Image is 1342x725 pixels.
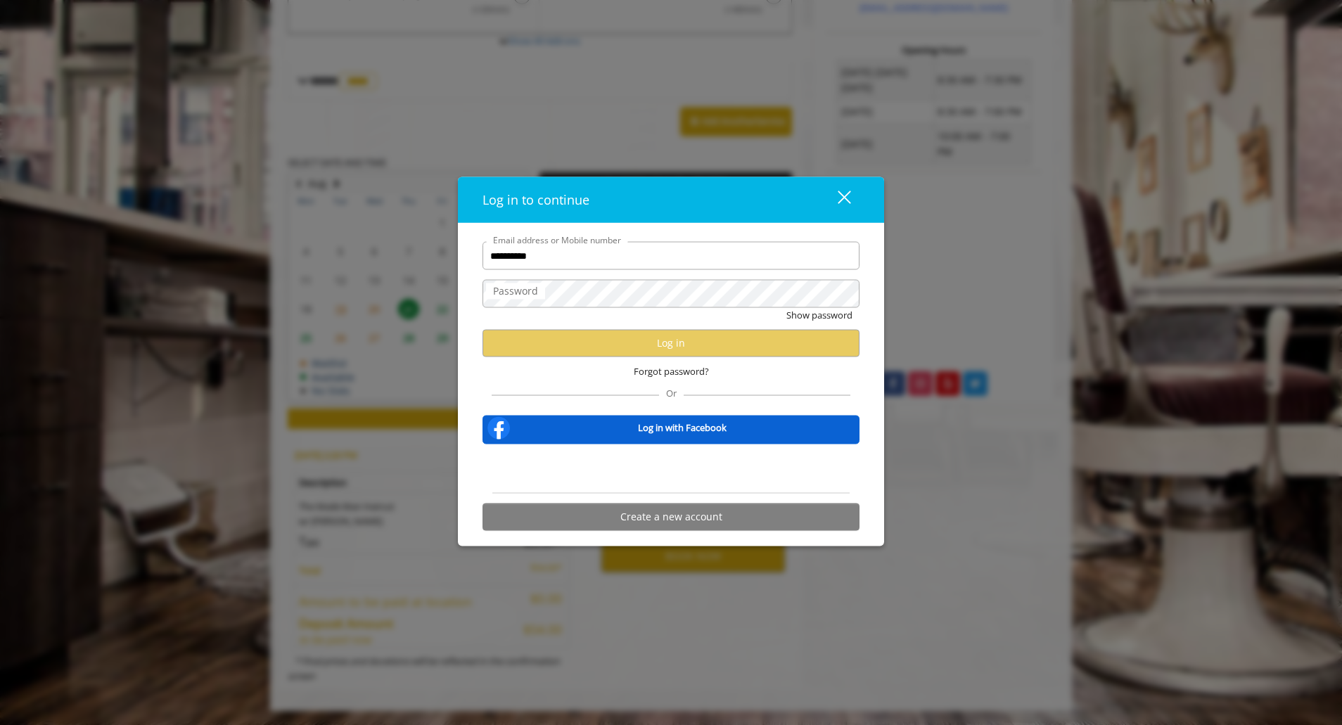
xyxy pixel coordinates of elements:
img: facebook-logo [485,413,513,442]
input: Email address or Mobile number [483,242,859,270]
input: Password [483,280,859,308]
span: Log in to continue [483,191,589,208]
button: Create a new account [483,503,859,530]
iframe: Sign in with Google Button [600,453,743,484]
button: Show password [786,308,852,323]
button: Log in [483,329,859,357]
span: Or [659,386,684,399]
button: close dialog [812,185,859,214]
label: Password [486,283,545,299]
div: close dialog [822,189,850,210]
label: Email address or Mobile number [486,233,628,247]
span: Forgot password? [634,364,709,379]
b: Log in with Facebook [638,421,727,435]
